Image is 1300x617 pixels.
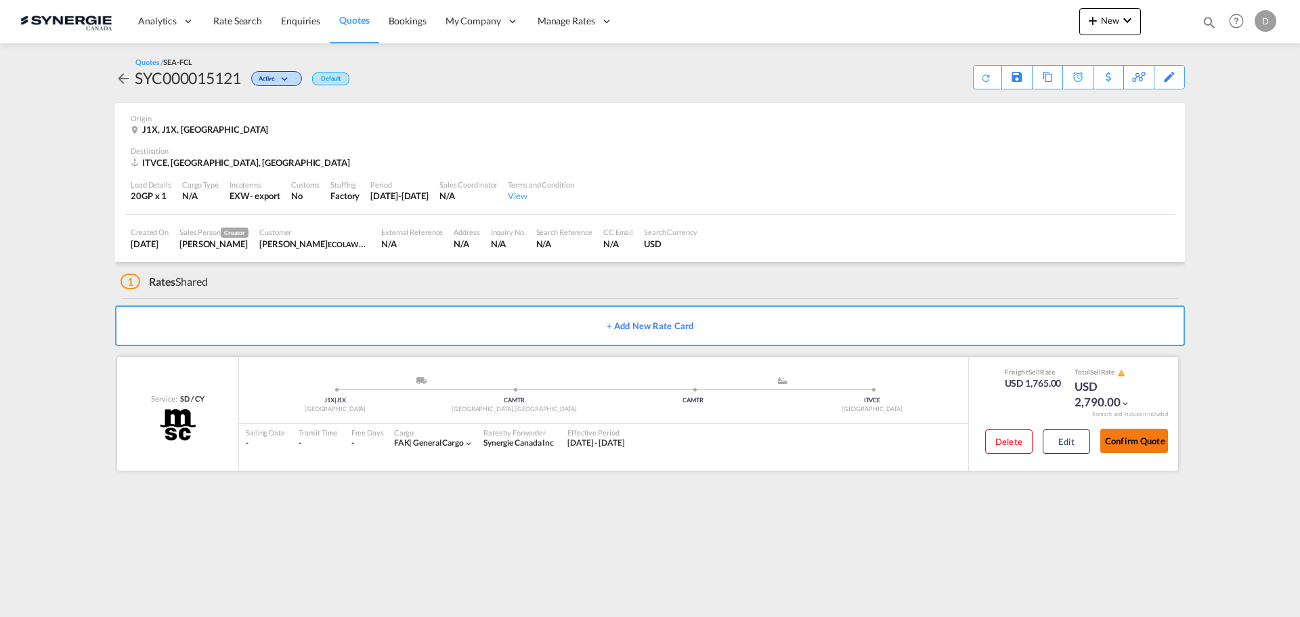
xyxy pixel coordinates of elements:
div: [GEOGRAPHIC_DATA] [783,405,961,414]
span: Manage Rates [538,14,595,28]
div: Pickup ModeService Type - [335,377,514,391]
span: 1 [121,274,140,289]
span: Bookings [389,15,427,26]
md-icon: icon-arrow-left [115,70,131,87]
span: ECOLAWN APPLICATOR [328,238,411,249]
button: Confirm Quote [1100,429,1168,453]
div: Lauriane Beauchamp [259,238,370,250]
span: Sell [1090,368,1101,376]
div: EXW [230,190,250,202]
span: J1X, J1X, [GEOGRAPHIC_DATA] [142,124,268,135]
div: N/A [491,238,525,250]
div: Rates by Forwarder [483,427,554,438]
div: D [1255,10,1276,32]
span: Creator [221,228,248,238]
md-icon: assets/icons/custom/ship-fill.svg [775,377,791,384]
div: Quote PDF is not available at this time [980,66,995,83]
span: Active [259,75,278,87]
div: Total Rate [1075,367,1142,378]
span: | [409,438,412,448]
div: Daniel Dico [179,238,248,250]
div: USD [644,238,697,250]
div: Freight Rate [1005,367,1062,377]
div: SD / CY [177,393,204,404]
div: N/A [454,238,479,250]
md-icon: icon-chevron-down [1121,399,1130,408]
span: | [334,396,337,404]
span: New [1085,15,1135,26]
span: J1X [337,396,347,404]
div: CAMTR [604,396,783,405]
div: - [351,438,354,449]
div: Customs [291,179,320,190]
div: Sales Person [179,227,248,238]
span: FAK [394,438,414,448]
div: Cargo Type [182,179,219,190]
md-icon: icon-chevron-down [464,439,473,448]
div: Effective Period [567,427,625,438]
div: Free Days [351,427,384,438]
span: Quotes [339,14,369,26]
img: 1f56c880d42311ef80fc7dca854c8e59.png [20,6,112,37]
div: N/A [182,190,219,202]
md-icon: icon-chevron-down [1119,12,1135,28]
div: External Reference [381,227,443,237]
div: N/A [381,238,443,250]
div: N/A [439,190,497,202]
div: Change Status Here [241,67,305,89]
button: + Add New Rate Card [115,305,1185,346]
span: Rates [149,275,176,288]
div: Search Reference [536,227,592,237]
div: - [299,438,338,449]
span: Synergie Canada Inc [483,438,554,448]
div: N/A [603,238,633,250]
div: Inquiry No. [491,227,525,237]
div: Address [454,227,479,237]
md-icon: icon-magnify [1202,15,1217,30]
div: 29 Sep 2025 - 14 Oct 2025 [567,438,625,449]
md-icon: icon-refresh [980,72,992,84]
span: SEA-FCL [163,58,192,66]
div: Sailing Date [246,427,285,438]
div: Destination [131,146,1169,156]
img: road [416,377,427,384]
span: [DATE] - [DATE] [567,438,625,448]
div: J1X, J1X, Canada [131,123,272,135]
div: Terms and Condition [508,179,573,190]
div: SYC000015121 [135,67,241,89]
div: Save As Template [1002,66,1032,89]
span: Sell [1028,368,1040,376]
div: Incoterms [230,179,280,190]
div: View [508,190,573,202]
div: Sales Coordinator [439,179,497,190]
div: USD 2,790.00 [1075,379,1142,411]
div: Stuffing [330,179,360,190]
div: 29 Sep 2025 [131,238,169,250]
div: Search Currency [644,227,697,237]
div: Help [1225,9,1255,34]
div: ITVCE, Venezia, Asia Pacific [131,156,353,169]
md-icon: icon-alert [1117,369,1125,377]
div: Shared [121,274,208,289]
div: USD 1,765.00 [1005,377,1062,390]
md-icon: icon-plus 400-fg [1085,12,1101,28]
span: Help [1225,9,1248,33]
div: - [246,438,285,449]
div: Customer [259,227,370,237]
div: Origin [131,113,1169,123]
div: 14 Oct 2025 [370,190,429,202]
div: [GEOGRAPHIC_DATA] [246,405,425,414]
div: N/A [536,238,592,250]
div: icon-magnify [1202,15,1217,35]
div: Cargo [394,427,473,438]
span: Enquiries [281,15,320,26]
span: Service: [151,393,177,404]
md-icon: icon-chevron-down [278,76,295,83]
span: J1X [324,396,337,404]
span: My Company [446,14,501,28]
div: Transit Time [299,427,338,438]
div: general cargo [394,438,464,449]
div: Quotes /SEA-FCL [135,57,192,67]
div: Created On [131,227,169,237]
img: MSC [158,408,198,442]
